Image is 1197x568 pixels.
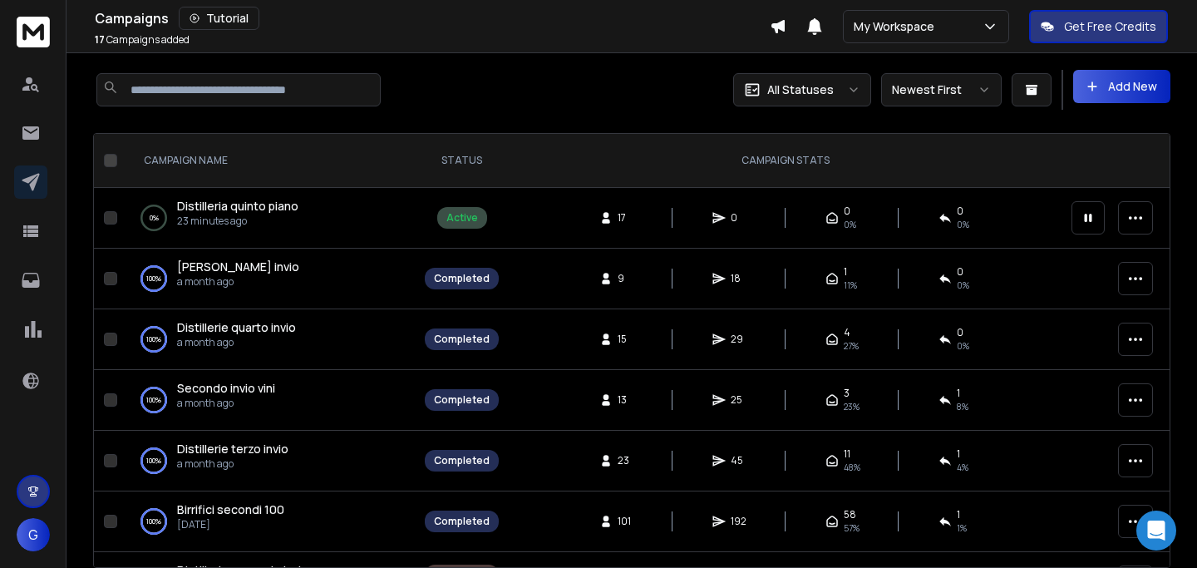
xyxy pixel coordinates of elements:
[177,259,299,275] a: [PERSON_NAME] invio
[177,397,275,410] p: a month ago
[957,508,960,521] span: 1
[95,7,770,30] div: Campaigns
[731,393,747,407] span: 25
[177,275,299,289] p: a month ago
[618,393,634,407] span: 13
[124,309,415,370] td: 100%Distillerie quarto invioa month ago
[177,259,299,274] span: [PERSON_NAME] invio
[844,461,860,474] span: 48 %
[177,501,284,517] span: Birrifici secondi 100
[124,134,415,188] th: CAMPAIGN NAME
[854,18,941,35] p: My Workspace
[957,387,960,400] span: 1
[731,272,747,285] span: 18
[957,400,968,413] span: 8 %
[1064,18,1156,35] p: Get Free Credits
[177,198,298,214] span: Distilleria quinto piano
[844,508,856,521] span: 58
[177,457,288,471] p: a month ago
[618,333,634,346] span: 15
[844,387,850,400] span: 3
[146,392,161,408] p: 100 %
[124,249,415,309] td: 100%[PERSON_NAME] invioa month ago
[177,441,288,457] span: Distillerie terzo invio
[124,188,415,249] td: 0%Distilleria quinto piano23 minutes ago
[146,331,161,348] p: 100 %
[844,279,857,292] span: 11 %
[415,134,509,188] th: STATUS
[844,339,859,353] span: 27 %
[844,400,860,413] span: 23 %
[124,370,415,431] td: 100%Secondo invio vinia month ago
[1073,70,1170,103] button: Add New
[179,7,259,30] button: Tutorial
[177,518,284,531] p: [DATE]
[957,339,969,353] span: 0 %
[509,134,1062,188] th: CAMPAIGN STATS
[957,218,969,231] span: 0%
[17,518,50,551] button: G
[767,81,834,98] p: All Statuses
[731,333,747,346] span: 29
[146,270,161,287] p: 100 %
[177,319,296,335] span: Distillerie quarto invio
[618,211,634,225] span: 17
[844,326,850,339] span: 4
[434,393,490,407] div: Completed
[434,515,490,528] div: Completed
[844,218,856,231] span: 0%
[434,272,490,285] div: Completed
[434,454,490,467] div: Completed
[177,215,298,228] p: 23 minutes ago
[146,513,161,530] p: 100 %
[844,265,847,279] span: 1
[446,211,478,225] div: Active
[957,447,960,461] span: 1
[618,454,634,467] span: 23
[731,515,747,528] span: 192
[844,521,860,535] span: 57 %
[957,265,963,279] span: 0
[1029,10,1168,43] button: Get Free Credits
[177,380,275,397] a: Secondo invio vini
[844,205,850,218] span: 0
[731,211,747,225] span: 0
[957,461,968,474] span: 4 %
[177,441,288,457] a: Distillerie terzo invio
[124,431,415,491] td: 100%Distillerie terzo invioa month ago
[1136,511,1176,551] div: Open Intercom Messenger
[95,32,105,47] span: 17
[957,521,967,535] span: 1 %
[95,33,190,47] p: Campaigns added
[731,454,747,467] span: 45
[177,319,296,336] a: Distillerie quarto invio
[177,198,298,215] a: Distilleria quinto piano
[618,515,634,528] span: 101
[957,205,963,218] span: 0
[881,73,1002,106] button: Newest First
[844,447,850,461] span: 11
[177,501,284,518] a: Birrifici secondi 100
[434,333,490,346] div: Completed
[150,210,159,226] p: 0 %
[177,380,275,396] span: Secondo invio vini
[124,491,415,552] td: 100%Birrifici secondi 100[DATE]
[957,326,963,339] span: 0
[177,336,296,349] p: a month ago
[146,452,161,469] p: 100 %
[957,279,969,292] span: 0 %
[618,272,634,285] span: 9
